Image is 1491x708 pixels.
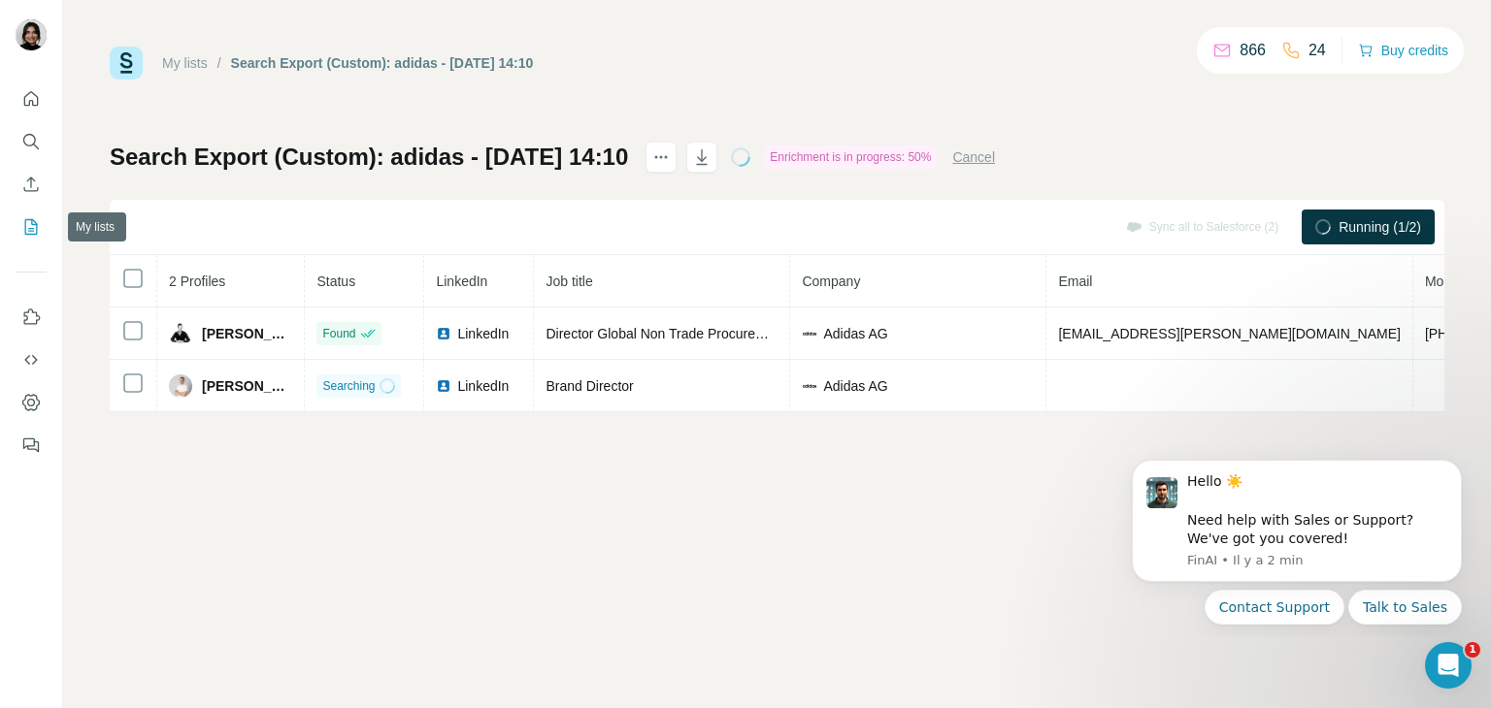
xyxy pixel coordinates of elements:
[1058,274,1092,289] span: Email
[169,374,192,398] img: Avatar
[322,325,355,342] span: Found
[202,376,292,396] span: [PERSON_NAME]
[169,274,225,289] span: 2 Profiles
[16,209,47,244] button: My lists
[1358,37,1448,64] button: Buy credits
[1058,326,1400,341] span: [EMAIL_ADDRESS][PERSON_NAME][DOMAIN_NAME]
[169,322,192,345] img: Avatar
[436,274,487,289] span: LinkedIn
[316,274,355,289] span: Status
[646,142,677,173] button: actions
[802,326,817,341] img: company-logo
[16,300,47,335] button: Use Surfe on LinkedIn
[16,81,47,116] button: Quick start
[1425,642,1472,689] iframe: Intercom live chat
[436,378,451,394] img: LinkedIn logo
[217,53,221,73] li: /
[1425,274,1465,289] span: Mobile
[802,378,817,394] img: company-logo
[162,55,208,71] a: My lists
[546,274,592,289] span: Job title
[110,142,628,173] h1: Search Export (Custom): adidas - [DATE] 14:10
[436,326,451,341] img: LinkedIn logo
[823,376,887,396] span: Adidas AG
[16,124,47,159] button: Search
[764,145,937,169] div: Enrichment is in progress: 50%
[952,147,995,167] button: Cancel
[802,274,860,289] span: Company
[457,376,509,396] span: LinkedIn
[16,19,47,50] img: Avatar
[16,167,47,202] button: Enrich CSV
[322,377,375,395] span: Searching
[16,385,47,420] button: Dashboard
[457,324,509,343] span: LinkedIn
[1339,217,1421,237] span: Running (1/2)
[231,53,534,73] div: Search Export (Custom): adidas - [DATE] 14:10
[16,342,47,377] button: Use Surfe API
[823,324,887,343] span: Adidas AG
[1309,39,1326,62] p: 24
[110,47,143,80] img: Surfe Logo
[546,378,633,394] span: Brand Director
[1465,642,1480,658] span: 1
[546,326,1011,341] span: Director Global Non Trade Procurement - Category Lead Application Services
[202,324,292,343] span: [PERSON_NAME]
[16,428,47,463] button: Feedback
[1240,39,1266,62] p: 866
[1103,443,1491,636] iframe: Intercom notifications message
